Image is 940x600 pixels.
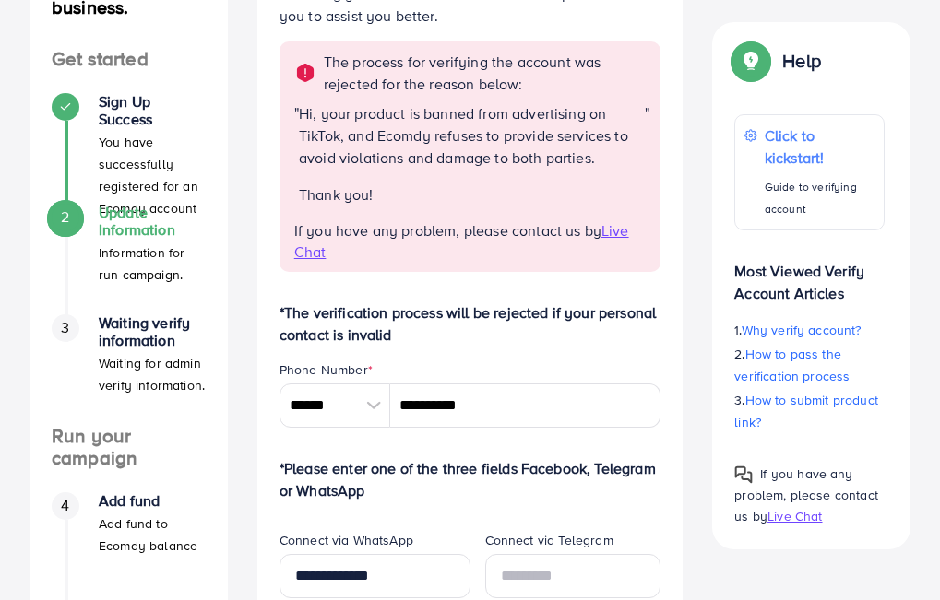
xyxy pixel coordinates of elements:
p: The process for verifying the account was rejected for the reason below: [324,51,650,95]
span: Why verify account? [742,321,862,339]
h4: Sign Up Success [99,93,206,128]
p: 2. [734,343,885,387]
h4: Update Information [99,204,206,239]
p: Thank you! [299,183,645,206]
span: 3 [61,317,69,338]
p: You have successfully registered for an Ecomdy account [99,131,206,219]
img: alert [294,62,316,84]
p: Click to kickstart! [765,124,875,169]
p: 3. [734,389,885,433]
p: 1. [734,319,885,341]
img: Popup guide [734,465,753,484]
span: If you have any problem, please contact us by [734,465,878,525]
p: Waiting for admin verify information. [99,352,206,396]
p: Most Viewed Verify Account Articles [734,245,885,304]
p: *The verification process will be rejected if your personal contact is invalid [280,301,661,346]
label: Connect via Telegram [485,531,613,549]
iframe: Chat [862,517,926,586]
span: How to pass the verification process [734,345,850,385]
span: How to submit product link? [734,391,878,431]
label: Connect via WhatsApp [280,531,413,549]
li: Update Information [30,204,228,314]
p: *Please enter one of the three fields Facebook, Telegram or WhatsApp [280,457,661,501]
span: Live Chat [294,220,629,262]
h4: Waiting verify information [99,314,206,349]
h4: Add fund [99,492,206,510]
span: Live Chat [767,507,822,525]
label: Phone Number [280,360,373,379]
span: If you have any problem, please contact us by [294,220,601,241]
span: " [645,102,649,220]
li: Waiting verify information [30,314,228,425]
p: Guide to verifying account [765,176,875,220]
h4: Get started [30,48,228,71]
p: Hi, your product is banned from advertising on TikTok, and Ecomdy refuses to provide services to ... [299,102,645,169]
li: Sign Up Success [30,93,228,204]
p: Add fund to Ecomdy balance [99,512,206,557]
img: Popup guide [734,44,767,77]
span: 2 [61,206,69,228]
span: " [294,102,299,220]
p: Information for run campaign. [99,241,206,286]
span: 4 [61,495,69,516]
p: Help [782,50,821,72]
h4: Run your campaign [30,425,228,470]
